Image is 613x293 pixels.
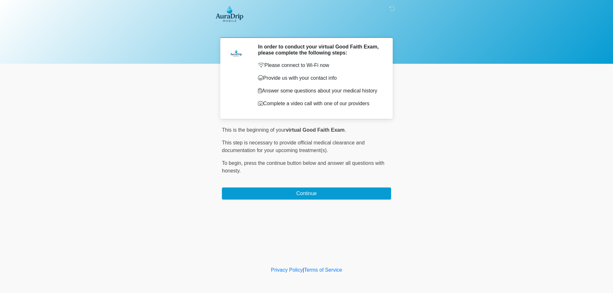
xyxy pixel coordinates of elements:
[271,267,303,273] a: Privacy Policy
[303,267,304,273] a: |
[258,100,382,107] p: Complete a video call with one of our providers
[344,127,346,133] span: .
[222,140,365,153] span: This step is necessary to provide official medical clearance and documentation for your upcoming ...
[222,160,384,173] span: press the continue button below and answer all questions with honesty.
[258,62,382,69] p: Please connect to Wi-Fi now
[258,44,382,56] h2: In order to conduct your virtual Good Faith Exam, please complete the following steps:
[258,87,382,95] p: Answer some questions about your medical history
[304,267,342,273] a: Terms of Service
[216,5,243,22] img: AuraDrip Mobile Logo
[222,160,244,166] span: To begin,
[222,187,391,200] button: Continue
[227,44,246,63] img: Agent Avatar
[258,74,382,82] p: Provide us with your contact info
[286,127,344,133] strong: virtual Good Faith Exam
[222,127,286,133] span: This is the beginning of your
[217,23,396,35] h1: ‎ ‎ ‎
